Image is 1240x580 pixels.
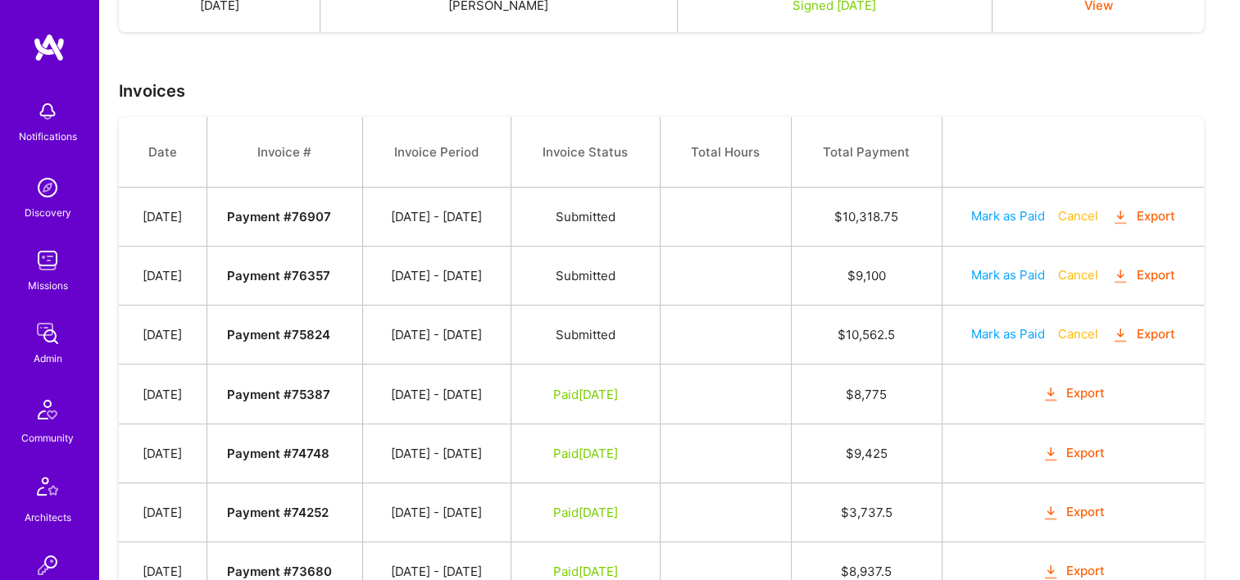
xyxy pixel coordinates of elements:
i: icon OrangeDownload [1111,326,1130,345]
i: icon OrangeDownload [1111,267,1130,286]
strong: Payment # 75824 [227,327,330,342]
td: [DATE] [119,306,207,365]
strong: Payment # 75387 [227,387,330,402]
td: $ 10,562.5 [791,306,942,365]
img: Architects [28,469,67,509]
td: [DATE] - [DATE] [362,247,511,306]
span: Paid [DATE] [553,387,618,402]
th: Invoice Period [362,117,511,188]
td: [DATE] - [DATE] [362,306,511,365]
span: Paid [DATE] [553,505,618,520]
td: [DATE] [119,424,207,483]
button: Cancel [1058,325,1098,342]
td: $ 9,425 [791,424,942,483]
td: [DATE] - [DATE] [362,188,511,247]
button: Export [1111,207,1175,226]
img: teamwork [31,244,64,277]
div: Missions [28,277,68,294]
span: Paid [DATE] [553,564,618,579]
button: Export [1042,444,1106,463]
i: icon OrangeDownload [1111,208,1130,227]
div: Notifications [19,128,77,145]
strong: Payment # 74252 [227,505,329,520]
span: Submitted [556,268,615,283]
td: [DATE] [119,483,207,541]
strong: Payment # 76907 [227,209,331,224]
strong: Payment # 76357 [227,268,330,283]
td: [DATE] [119,365,207,424]
td: $ 9,100 [791,247,942,306]
div: Discovery [25,204,71,221]
button: Mark as Paid [971,325,1045,342]
td: $ 10,318.75 [791,188,942,247]
button: Cancel [1058,266,1098,283]
span: Paid [DATE] [553,446,618,461]
img: Community [28,390,67,429]
strong: Payment # 73680 [227,564,332,579]
i: icon OrangeDownload [1042,503,1061,522]
td: $ 8,775 [791,365,942,424]
td: [DATE] [119,188,207,247]
td: $ 3,737.5 [791,483,942,541]
span: Submitted [556,209,615,224]
button: Mark as Paid [971,207,1045,224]
img: bell [31,95,64,128]
div: Community [21,429,74,446]
button: Cancel [1058,207,1098,224]
th: Invoice # [207,117,362,188]
th: Total Hours [660,117,791,188]
td: [DATE] - [DATE] [362,483,511,541]
button: Export [1042,503,1106,522]
i: icon OrangeDownload [1042,385,1061,404]
th: Date [119,117,207,188]
img: logo [33,33,66,62]
th: Total Payment [791,117,942,188]
div: Architects [25,509,71,526]
span: Submitted [556,327,615,342]
td: [DATE] - [DATE] [362,365,511,424]
img: discovery [31,171,64,204]
td: [DATE] [119,247,207,306]
button: Export [1111,325,1175,344]
button: Export [1042,384,1106,403]
button: Mark as Paid [971,266,1045,283]
i: icon OrangeDownload [1042,444,1061,463]
img: admin teamwork [31,317,64,350]
button: Export [1111,266,1175,285]
th: Invoice Status [511,117,660,188]
strong: Payment # 74748 [227,446,329,461]
td: [DATE] - [DATE] [362,424,511,483]
div: Admin [34,350,62,367]
h3: Invoices [119,81,1220,101]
